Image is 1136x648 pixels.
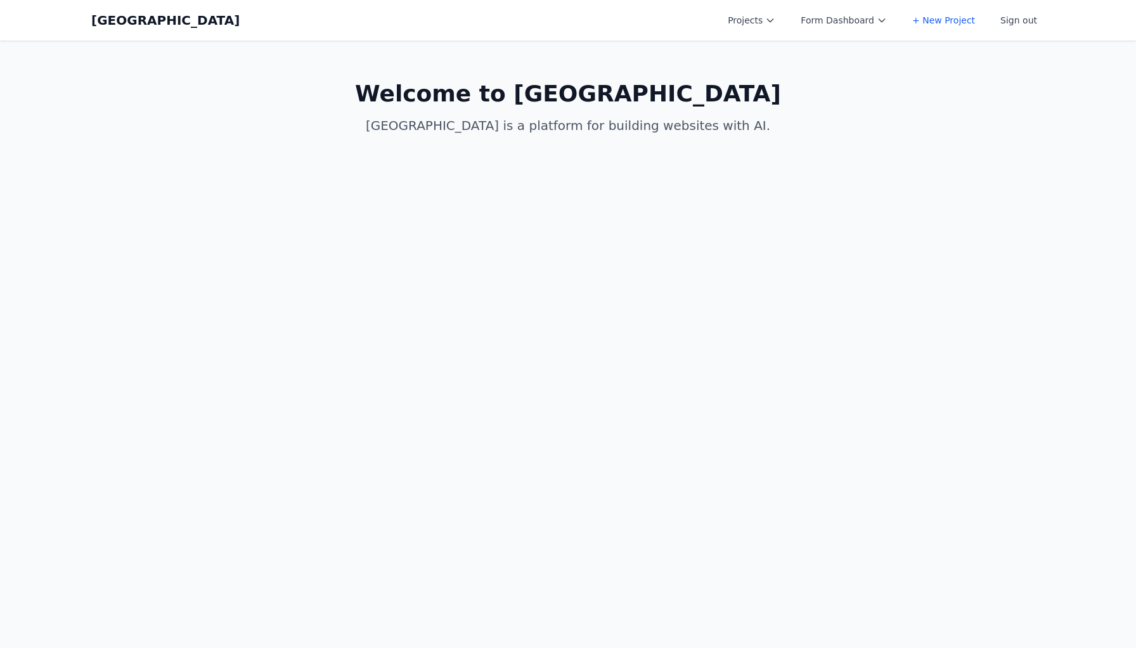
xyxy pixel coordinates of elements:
[91,11,240,29] a: [GEOGRAPHIC_DATA]
[793,9,894,32] button: Form Dashboard
[325,117,811,134] p: [GEOGRAPHIC_DATA] is a platform for building websites with AI.
[720,9,783,32] button: Projects
[993,9,1045,32] button: Sign out
[905,9,983,32] a: + New Project
[325,81,811,107] h1: Welcome to [GEOGRAPHIC_DATA]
